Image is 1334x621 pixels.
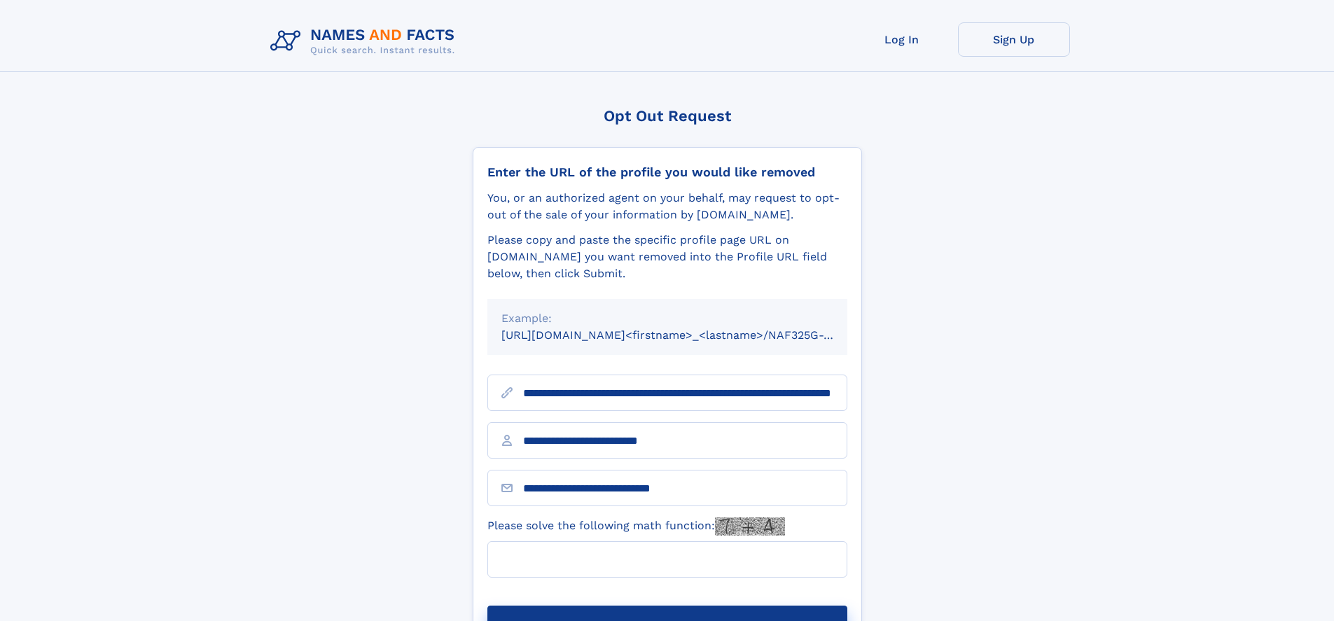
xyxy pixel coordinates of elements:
div: Please copy and paste the specific profile page URL on [DOMAIN_NAME] you want removed into the Pr... [487,232,847,282]
a: Sign Up [958,22,1070,57]
label: Please solve the following math function: [487,517,785,536]
div: Enter the URL of the profile you would like removed [487,165,847,180]
small: [URL][DOMAIN_NAME]<firstname>_<lastname>/NAF325G-xxxxxxxx [501,328,874,342]
img: Logo Names and Facts [265,22,466,60]
a: Log In [846,22,958,57]
div: Example: [501,310,833,327]
div: You, or an authorized agent on your behalf, may request to opt-out of the sale of your informatio... [487,190,847,223]
div: Opt Out Request [473,107,862,125]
